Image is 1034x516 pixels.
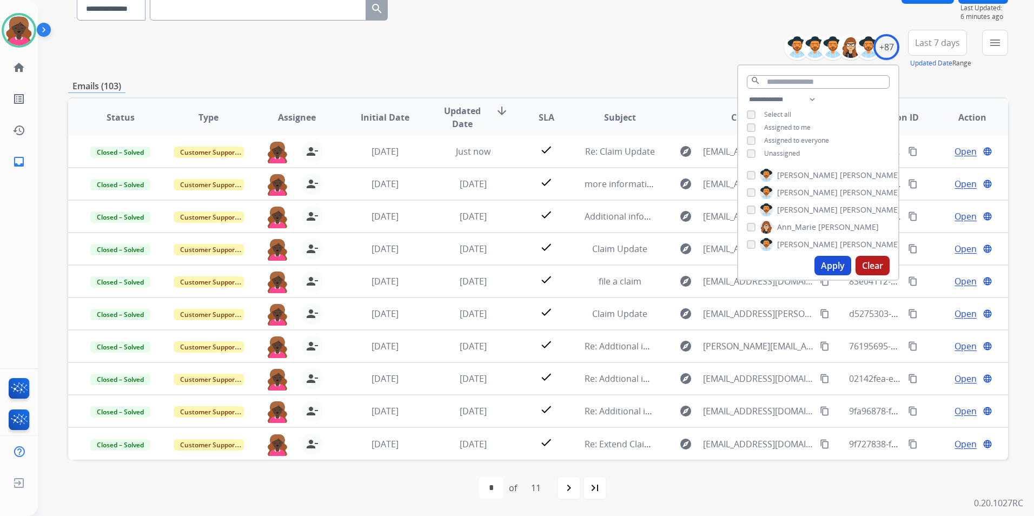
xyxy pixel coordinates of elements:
[306,372,319,385] mat-icon: person_remove
[920,98,1008,136] th: Action
[267,141,288,163] img: agent-avatar
[174,276,244,288] span: Customer Support
[820,374,830,383] mat-icon: content_copy
[960,12,1008,21] span: 6 minutes ago
[585,145,655,157] span: Re: Claim Update
[585,178,691,190] span: more information needed
[679,242,692,255] mat-icon: explore
[849,340,1014,352] span: 76195695-8fa3-4177-8c11-2d3926a0d42e
[983,374,992,383] mat-icon: language
[599,275,641,287] span: file a claim
[983,309,992,319] mat-icon: language
[764,123,811,132] span: Assigned to me
[585,340,719,352] span: Re: Addtional infomation needed
[703,242,814,255] span: [EMAIL_ADDRESS][DOMAIN_NAME]
[777,170,838,181] span: [PERSON_NAME]
[910,58,971,68] span: Range
[460,340,487,352] span: [DATE]
[679,145,692,158] mat-icon: explore
[873,34,899,60] div: +87
[540,403,553,416] mat-icon: check
[908,244,918,254] mat-icon: content_copy
[306,210,319,223] mat-icon: person_remove
[703,307,814,320] span: [EMAIL_ADDRESS][PERSON_NAME][DOMAIN_NAME]
[267,238,288,261] img: agent-avatar
[908,276,918,286] mat-icon: content_copy
[703,372,814,385] span: [EMAIL_ADDRESS][DOMAIN_NAME]
[12,61,25,74] mat-icon: home
[174,439,244,451] span: Customer Support
[820,406,830,416] mat-icon: content_copy
[703,145,814,158] span: [EMAIL_ADDRESS][DOMAIN_NAME]
[955,145,977,158] span: Open
[460,210,487,222] span: [DATE]
[90,309,150,320] span: Closed – Solved
[814,256,851,275] button: Apply
[495,104,508,117] mat-icon: arrow_downward
[679,307,692,320] mat-icon: explore
[955,307,977,320] span: Open
[983,179,992,189] mat-icon: language
[278,111,316,124] span: Assignee
[522,477,549,499] div: 11
[372,308,399,320] span: [DATE]
[4,15,34,45] img: avatar
[174,147,244,158] span: Customer Support
[703,340,814,353] span: [PERSON_NAME][EMAIL_ADDRESS][DOMAIN_NAME]
[174,179,244,190] span: Customer Support
[955,242,977,255] span: Open
[849,405,1009,417] span: 9fa96878-f0b6-40c6-857e-8acaf3940688
[267,303,288,326] img: agent-avatar
[910,59,952,68] button: Updated Date
[562,481,575,494] mat-icon: navigate_next
[983,341,992,351] mat-icon: language
[592,243,647,255] span: Claim Update
[908,211,918,221] mat-icon: content_copy
[679,372,692,385] mat-icon: explore
[267,270,288,293] img: agent-avatar
[306,405,319,418] mat-icon: person_remove
[777,222,816,233] span: Ann_Marie
[908,374,918,383] mat-icon: content_copy
[703,177,814,190] span: [EMAIL_ADDRESS][DOMAIN_NAME]
[764,110,791,119] span: Select all
[460,405,487,417] span: [DATE]
[679,438,692,451] mat-icon: explore
[840,204,900,215] span: [PERSON_NAME]
[983,276,992,286] mat-icon: language
[540,176,553,189] mat-icon: check
[267,335,288,358] img: agent-avatar
[955,177,977,190] span: Open
[849,275,1010,287] span: 83e04112-a108-41c8-a050-fc7ea14fe604
[679,177,692,190] mat-icon: explore
[306,307,319,320] mat-icon: person_remove
[361,111,409,124] span: Initial Date
[267,400,288,423] img: agent-avatar
[198,111,218,124] span: Type
[460,438,487,450] span: [DATE]
[372,145,399,157] span: [DATE]
[12,92,25,105] mat-icon: list_alt
[974,497,1023,510] p: 0.20.1027RC
[460,373,487,385] span: [DATE]
[460,243,487,255] span: [DATE]
[372,438,399,450] span: [DATE]
[777,204,838,215] span: [PERSON_NAME]
[540,273,553,286] mat-icon: check
[960,4,1008,12] span: Last Updated:
[983,439,992,449] mat-icon: language
[372,373,399,385] span: [DATE]
[267,368,288,391] img: agent-avatar
[703,210,814,223] span: [EMAIL_ADDRESS][DOMAIN_NAME]
[908,406,918,416] mat-icon: content_copy
[820,341,830,351] mat-icon: content_copy
[540,306,553,319] mat-icon: check
[306,145,319,158] mat-icon: person_remove
[12,155,25,168] mat-icon: inbox
[983,244,992,254] mat-icon: language
[90,147,150,158] span: Closed – Solved
[267,206,288,228] img: agent-avatar
[460,275,487,287] span: [DATE]
[509,481,517,494] div: of
[372,178,399,190] span: [DATE]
